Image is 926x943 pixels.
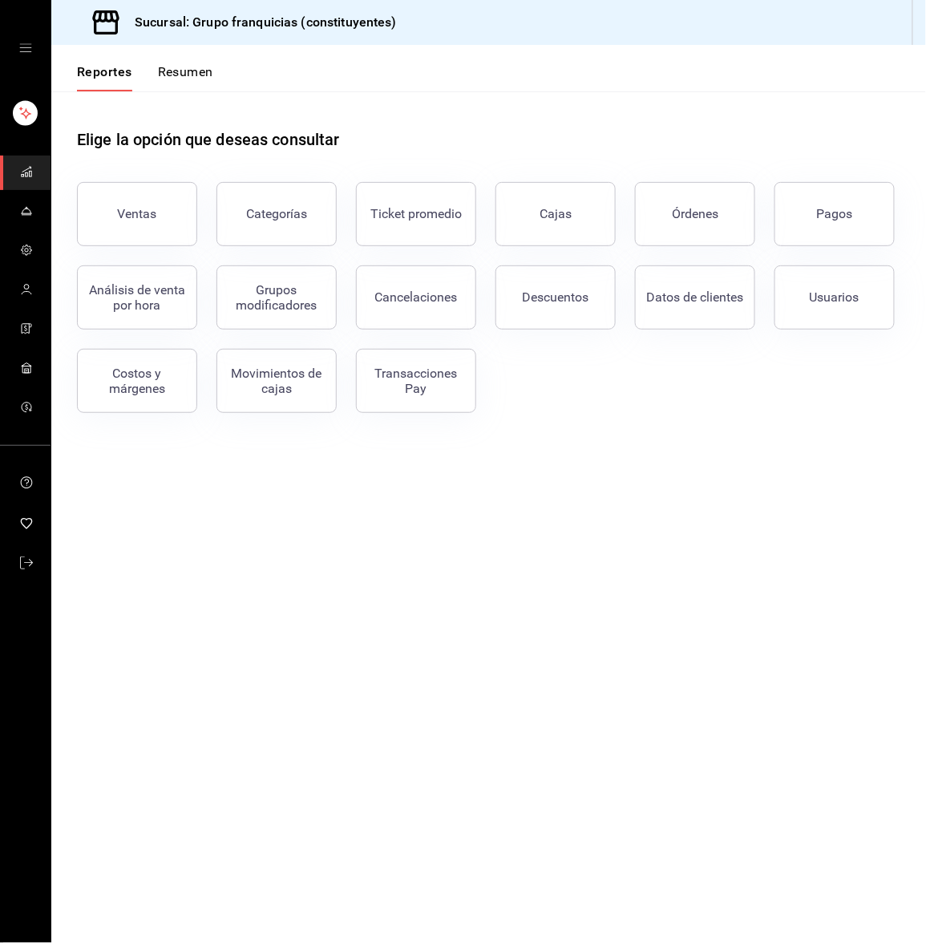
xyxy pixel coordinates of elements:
[495,265,616,330] button: Descuentos
[216,349,337,413] button: Movimientos de cajas
[356,182,476,246] button: Ticket promedio
[158,64,213,91] button: Resumen
[810,289,859,305] div: Usuarios
[87,366,187,396] div: Costos y márgenes
[523,289,589,305] div: Descuentos
[647,289,744,305] div: Datos de clientes
[774,265,895,330] button: Usuarios
[817,206,853,221] div: Pagos
[370,206,462,221] div: Ticket promedio
[635,182,755,246] button: Órdenes
[122,13,397,32] h3: Sucursal: Grupo franquicias (constituyentes)
[774,182,895,246] button: Pagos
[672,206,718,221] div: Órdenes
[356,349,476,413] button: Transacciones Pay
[375,289,458,305] div: Cancelaciones
[118,206,157,221] div: Ventas
[227,282,326,313] div: Grupos modificadores
[77,127,340,152] h1: Elige la opción que deseas consultar
[227,366,326,396] div: Movimientos de cajas
[216,265,337,330] button: Grupos modificadores
[366,366,466,396] div: Transacciones Pay
[246,206,307,221] div: Categorías
[216,182,337,246] button: Categorías
[635,265,755,330] button: Datos de clientes
[77,265,197,330] button: Análisis de venta por hora
[77,182,197,246] button: Ventas
[356,265,476,330] button: Cancelaciones
[540,206,572,221] div: Cajas
[77,64,132,91] button: Reportes
[87,282,187,313] div: Análisis de venta por hora
[495,182,616,246] button: Cajas
[77,349,197,413] button: Costos y márgenes
[77,64,213,91] div: navigation tabs
[19,42,32,55] button: open drawer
